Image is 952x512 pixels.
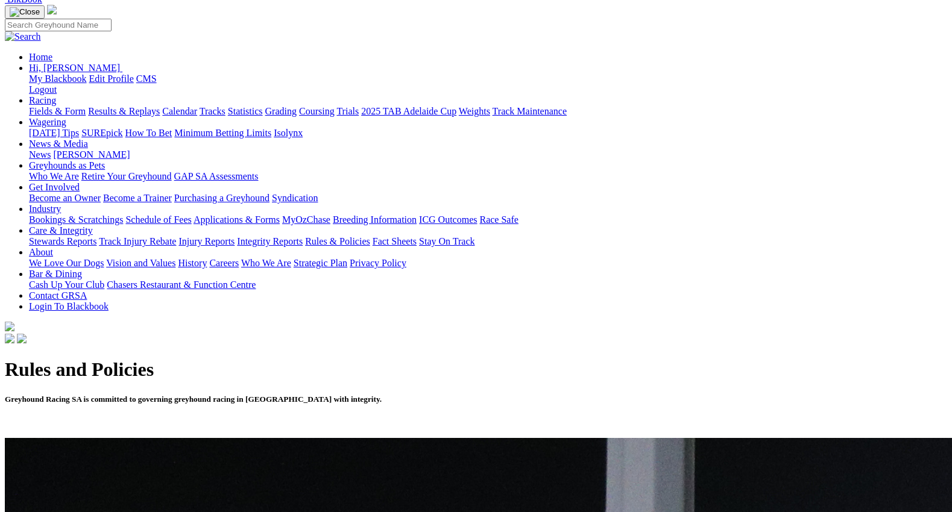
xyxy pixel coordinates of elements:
a: Retire Your Greyhound [81,171,172,181]
div: Bar & Dining [29,279,947,290]
a: Chasers Restaurant & Function Centre [107,279,256,290]
a: Become an Owner [29,193,101,203]
a: Breeding Information [333,214,417,225]
div: Care & Integrity [29,236,947,247]
a: ICG Outcomes [419,214,477,225]
a: Login To Blackbook [29,301,109,311]
a: Fact Sheets [373,236,417,246]
a: Injury Reports [178,236,235,246]
a: Syndication [272,193,318,203]
a: Edit Profile [89,73,134,84]
a: Contact GRSA [29,290,87,301]
a: CMS [136,73,157,84]
a: Who We Are [241,258,291,268]
div: Wagering [29,128,947,139]
div: About [29,258,947,269]
a: Industry [29,204,61,214]
a: Fields & Form [29,106,86,116]
div: Get Involved [29,193,947,204]
a: [DATE] Tips [29,128,79,138]
a: Care & Integrity [29,225,93,236]
a: About [29,247,53,257]
a: Greyhounds as Pets [29,160,105,170]
a: Racing [29,95,56,105]
div: Greyhounds as Pets [29,171,947,182]
a: Wagering [29,117,66,127]
a: Applications & Forms [194,214,280,225]
div: News & Media [29,149,947,160]
a: Weights [459,106,490,116]
a: Get Involved [29,182,80,192]
a: SUREpick [81,128,122,138]
div: Industry [29,214,947,225]
a: Privacy Policy [350,258,406,268]
a: Grading [265,106,297,116]
div: Racing [29,106,947,117]
a: Tracks [200,106,225,116]
a: Track Injury Rebate [99,236,176,246]
a: Schedule of Fees [125,214,191,225]
a: How To Bet [125,128,172,138]
a: Track Maintenance [493,106,567,116]
img: logo-grsa-white.png [5,322,14,331]
input: Search [5,19,112,31]
a: Calendar [162,106,197,116]
a: Cash Up Your Club [29,279,104,290]
a: Careers [209,258,239,268]
a: Bookings & Scratchings [29,214,123,225]
a: Home [29,52,52,62]
a: Bar & Dining [29,269,82,279]
a: Isolynx [274,128,303,138]
a: 2025 TAB Adelaide Cup [361,106,456,116]
a: Coursing [299,106,335,116]
a: Race Safe [479,214,518,225]
a: News & Media [29,139,88,149]
button: Toggle navigation [5,5,45,19]
a: Strategic Plan [294,258,347,268]
a: Vision and Values [106,258,175,268]
a: Statistics [228,106,263,116]
div: Hi, [PERSON_NAME] [29,73,947,95]
a: Results & Replays [88,106,160,116]
a: [PERSON_NAME] [53,149,130,160]
a: Become a Trainer [103,193,172,203]
a: Hi, [PERSON_NAME] [29,63,122,73]
img: twitter.svg [17,334,27,343]
img: logo-grsa-white.png [47,5,57,14]
a: We Love Our Dogs [29,258,104,268]
span: Hi, [PERSON_NAME] [29,63,120,73]
a: My Blackbook [29,73,87,84]
a: Minimum Betting Limits [174,128,271,138]
a: GAP SA Assessments [174,171,259,181]
a: History [178,258,207,268]
a: MyOzChase [282,214,330,225]
img: Close [10,7,40,17]
a: Integrity Reports [237,236,303,246]
a: Rules & Policies [305,236,370,246]
img: facebook.svg [5,334,14,343]
h1: Rules and Policies [5,358,947,381]
a: Stewards Reports [29,236,96,246]
a: Stay On Track [419,236,474,246]
img: Search [5,31,41,42]
a: Trials [336,106,359,116]
h5: Greyhound Racing SA is committed to governing greyhound racing in [GEOGRAPHIC_DATA] with integrity. [5,395,947,404]
a: News [29,149,51,160]
a: Purchasing a Greyhound [174,193,270,203]
a: Who We Are [29,171,79,181]
a: Logout [29,84,57,95]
